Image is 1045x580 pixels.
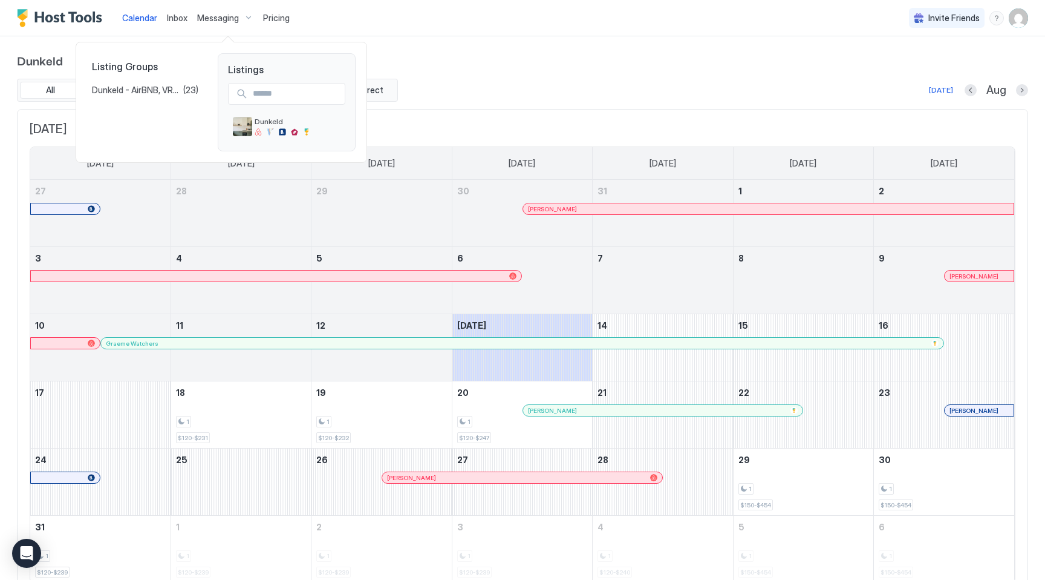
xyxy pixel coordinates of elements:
[12,539,41,568] div: Open Intercom Messenger
[87,80,203,101] a: Dunkeld - AirBNB, VRBO [DOMAIN_NAME] (23)
[87,61,203,73] span: Listing Groups
[255,117,310,126] span: Dunkeld
[228,112,345,141] a: listing imageDunkeld
[228,64,345,76] span: Listings
[233,117,252,136] div: listing image
[183,85,198,96] span: (23)
[248,84,345,104] input: Input Field
[92,85,183,96] span: Dunkeld - AirBNB, VRBO Booking.com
